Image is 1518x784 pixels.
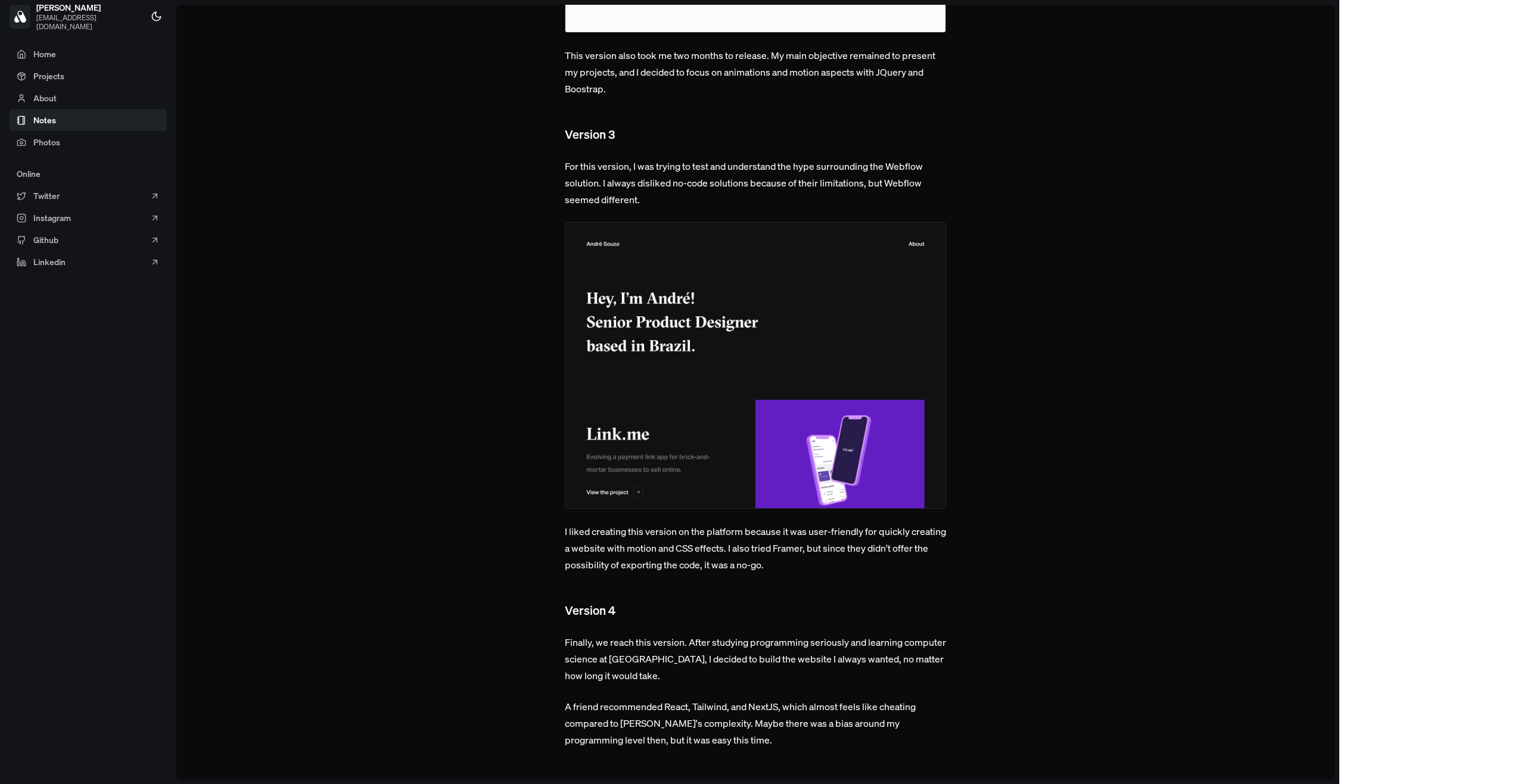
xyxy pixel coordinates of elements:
[10,163,167,185] div: Online
[565,523,946,573] p: I liked creating this version on the platform because it was user-friendly for quickly creating a...
[33,114,56,126] span: Notes
[33,189,60,202] span: Twitter
[10,43,167,65] a: Home
[33,234,58,246] span: Github
[33,211,71,224] span: Instagram
[33,48,56,60] span: Home
[33,136,60,148] span: Photos
[565,698,946,748] p: A friend recommended React, Tailwind, and NextJS, which almost feels like cheating compared to [P...
[10,131,167,153] a: Photos
[565,602,946,620] h2: Version 4
[10,65,167,87] a: Projects
[10,251,167,273] a: Linkedin
[565,47,946,97] p: This version also took me two months to release. My main objective remained to present my project...
[36,13,138,31] span: [EMAIL_ADDRESS][DOMAIN_NAME]
[36,2,138,13] span: [PERSON_NAME]
[10,229,167,251] a: Github
[10,207,167,229] a: Instagram
[10,2,146,31] a: [PERSON_NAME][EMAIL_ADDRESS][DOMAIN_NAME]
[10,87,167,109] a: About
[33,92,57,104] span: About
[33,256,66,268] span: Linkedin
[10,109,167,131] a: Notes
[565,634,946,684] p: Finally, we reach this version. After studying programming seriously and learning computer scienc...
[10,185,167,207] a: Twitter
[565,158,946,208] p: For this version, I was trying to test and understand the hype surrounding the Webflow solution. ...
[33,70,64,82] span: Projects
[565,126,946,144] h2: Version 3
[565,222,946,509] img: Image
